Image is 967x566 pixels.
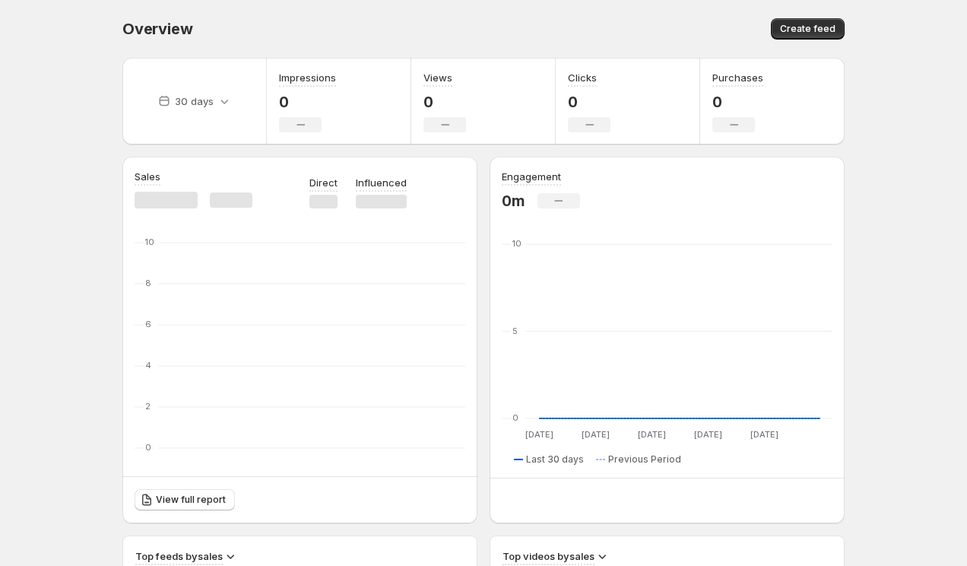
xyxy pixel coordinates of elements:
span: Create feed [780,23,835,35]
text: [DATE] [582,429,610,440]
span: Overview [122,20,192,38]
text: 10 [145,237,154,247]
p: 0 [568,93,610,111]
button: Create feed [771,18,845,40]
text: 10 [512,238,522,249]
p: 30 days [175,94,214,109]
text: [DATE] [750,429,778,440]
p: Direct [309,175,338,190]
h3: Engagement [502,169,561,184]
h3: Top videos by sales [503,549,594,564]
p: 0 [279,93,336,111]
p: Influenced [356,175,407,190]
h3: Purchases [712,70,763,85]
text: 6 [145,319,151,329]
text: [DATE] [525,429,553,440]
text: 8 [145,278,151,288]
h3: Views [423,70,452,85]
p: 0m [502,192,525,210]
span: View full report [156,494,226,506]
h3: Impressions [279,70,336,85]
span: Last 30 days [526,453,584,466]
text: 4 [145,360,151,370]
text: 5 [512,326,518,336]
text: [DATE] [694,429,722,440]
h3: Sales [135,169,160,184]
p: 0 [423,93,466,111]
text: 0 [512,412,518,423]
text: 2 [145,401,151,412]
p: 0 [712,93,763,111]
text: [DATE] [638,429,666,440]
span: Previous Period [608,453,681,466]
a: View full report [135,489,235,510]
h3: Top feeds by sales [135,549,223,564]
text: 0 [145,442,151,453]
h3: Clicks [568,70,597,85]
